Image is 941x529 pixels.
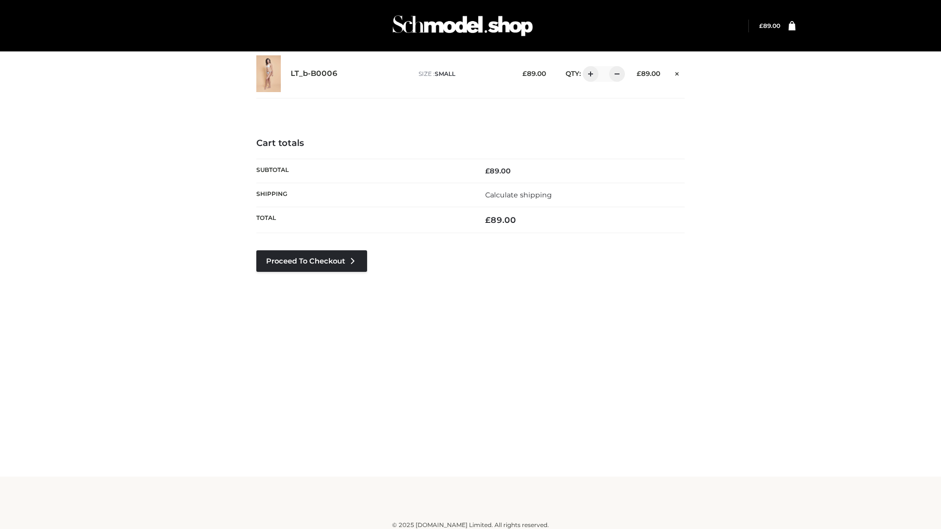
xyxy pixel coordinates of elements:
a: Proceed to Checkout [256,250,367,272]
a: LT_b-B0006 [291,69,338,78]
bdi: 89.00 [485,167,511,175]
th: Total [256,207,470,233]
span: £ [485,215,491,225]
p: size : [419,70,507,78]
img: Schmodel Admin 964 [389,6,536,45]
a: Remove this item [670,66,685,79]
span: £ [522,70,527,77]
h4: Cart totals [256,138,685,149]
th: Subtotal [256,159,470,183]
th: Shipping [256,183,470,207]
bdi: 89.00 [637,70,660,77]
bdi: 89.00 [485,215,516,225]
div: QTY: [556,66,621,82]
span: SMALL [435,70,455,77]
a: £89.00 [759,22,780,29]
bdi: 89.00 [759,22,780,29]
span: £ [637,70,641,77]
a: Calculate shipping [485,191,552,199]
bdi: 89.00 [522,70,546,77]
span: £ [759,22,763,29]
span: £ [485,167,490,175]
